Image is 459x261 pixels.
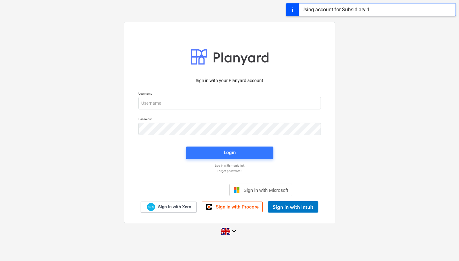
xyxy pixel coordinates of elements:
[158,204,191,210] span: Sign in with Xero
[138,97,321,109] input: Username
[138,77,321,84] p: Sign in with your Planyard account
[230,227,238,235] i: keyboard_arrow_down
[186,147,273,159] button: Login
[164,183,227,197] iframe: Sign in with Google Button
[135,169,324,173] a: Forgot password?
[138,92,321,97] p: Username
[233,187,240,193] img: Microsoft logo
[141,202,197,213] a: Sign in with Xero
[138,117,321,122] p: Password
[202,202,263,212] a: Sign in with Procore
[224,148,236,157] div: Login
[147,203,155,211] img: Xero logo
[243,187,288,193] span: Sign in with Microsoft
[135,164,324,168] a: Log in with magic link
[301,6,370,14] div: Using account for Subsidiary 1
[216,204,259,210] span: Sign in with Procore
